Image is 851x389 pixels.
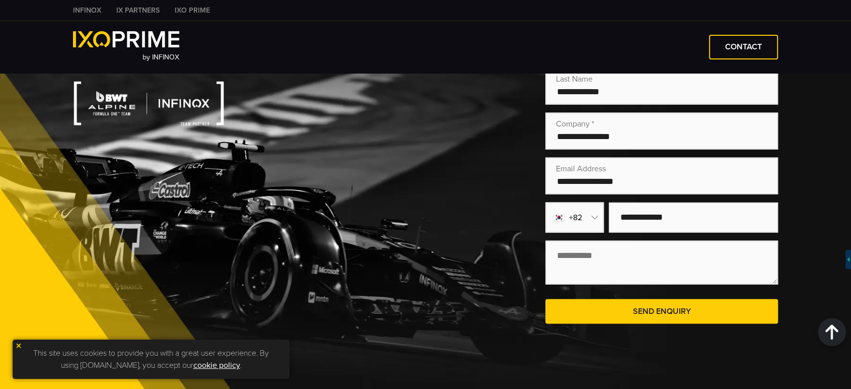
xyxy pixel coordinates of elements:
a: SEND ENQUIRY [545,299,778,323]
p: This site uses cookies to provide you with a great user experience. By using [DOMAIN_NAME], you a... [18,345,285,374]
a: by INFINOX [73,31,179,63]
a: IXO PRIME [167,5,218,16]
a: cookie policy [193,360,240,370]
a: INFINOX [65,5,109,16]
span: +82 [569,211,582,223]
img: yellow close icon [15,342,22,349]
a: CONTACT [709,35,778,59]
span: by INFINOX [143,53,179,61]
a: IX PARTNERS [109,5,167,16]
